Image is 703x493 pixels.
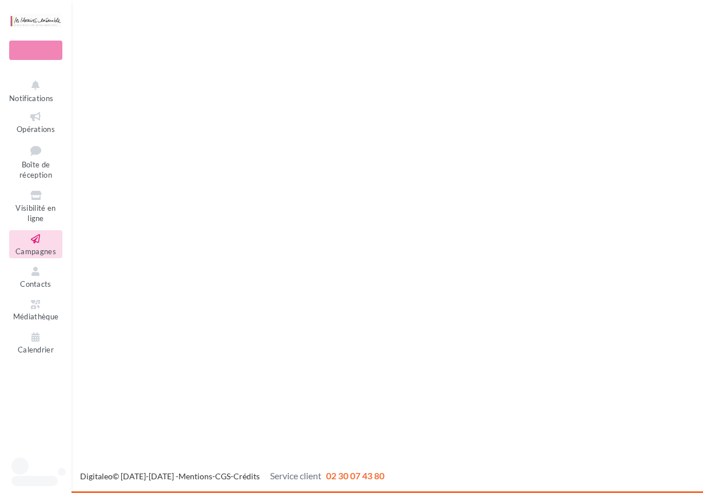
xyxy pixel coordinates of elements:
[15,203,55,223] span: Visibilité en ligne
[9,328,62,356] a: Calendrier
[20,279,51,288] span: Contacts
[80,471,384,481] span: © [DATE]-[DATE] - - -
[9,230,62,258] a: Campagnes
[9,94,53,103] span: Notifications
[18,345,54,354] span: Calendrier
[15,247,56,256] span: Campagnes
[9,187,62,226] a: Visibilité en ligne
[9,141,62,182] a: Boîte de réception
[9,41,62,60] div: Nouvelle campagne
[9,296,62,324] a: Médiathèque
[9,108,62,136] a: Opérations
[80,471,113,481] a: Digitaleo
[270,470,321,481] span: Service client
[326,470,384,481] span: 02 30 07 43 80
[178,471,212,481] a: Mentions
[9,263,62,291] a: Contacts
[233,471,260,481] a: Crédits
[19,160,52,180] span: Boîte de réception
[17,125,55,134] span: Opérations
[215,471,231,481] a: CGS
[13,312,59,322] span: Médiathèque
